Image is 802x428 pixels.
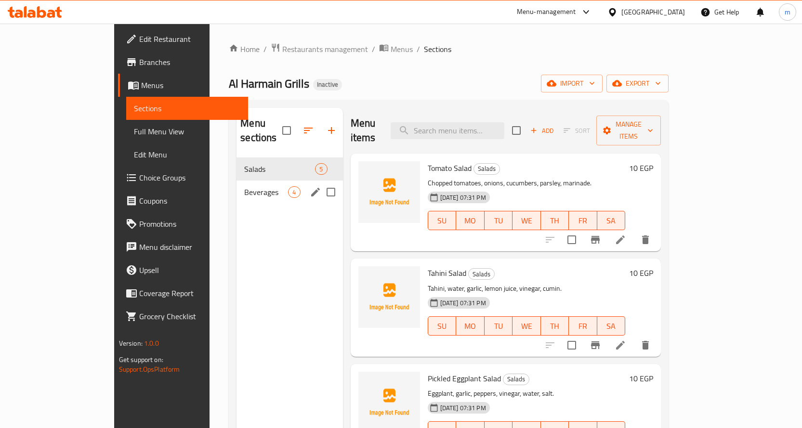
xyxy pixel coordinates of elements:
[562,230,582,250] span: Select to update
[456,211,485,230] button: MO
[785,7,790,17] span: m
[139,195,240,207] span: Coupons
[308,185,323,199] button: edit
[119,337,143,350] span: Version:
[629,161,653,175] h6: 10 EGP
[118,212,248,235] a: Promotions
[569,211,597,230] button: FR
[516,214,537,228] span: WE
[460,319,481,333] span: MO
[428,371,501,386] span: Pickled Eggplant Salad
[503,374,529,385] div: Salads
[629,266,653,280] h6: 10 EGP
[358,266,420,328] img: Tahini Salad
[526,123,557,138] span: Add item
[126,143,248,166] a: Edit Menu
[391,122,504,139] input: search
[615,234,626,246] a: Edit menu item
[134,149,240,160] span: Edit Menu
[288,186,300,198] div: items
[119,363,180,376] a: Support.OpsPlatform
[118,189,248,212] a: Coupons
[488,319,509,333] span: TU
[541,316,569,336] button: TH
[139,172,240,183] span: Choice Groups
[428,316,456,336] button: SU
[529,125,555,136] span: Add
[604,118,653,143] span: Manage items
[229,73,309,94] span: Al Harmain Grills
[541,211,569,230] button: TH
[428,266,466,280] span: Tahini Salad
[118,166,248,189] a: Choice Groups
[141,79,240,91] span: Menus
[139,287,240,299] span: Coverage Report
[244,186,288,198] span: Beverages
[379,43,413,55] a: Menus
[118,282,248,305] a: Coverage Report
[229,43,669,55] nav: breadcrumb
[474,163,500,174] span: Salads
[372,43,375,55] li: /
[601,319,622,333] span: SA
[139,218,240,230] span: Promotions
[313,80,342,89] span: Inactive
[134,103,240,114] span: Sections
[313,79,342,91] div: Inactive
[516,319,537,333] span: WE
[244,163,315,175] span: Salads
[428,211,456,230] button: SU
[436,298,490,308] span: [DATE] 07:31 PM
[557,123,596,138] span: Select section first
[573,319,593,333] span: FR
[424,43,451,55] span: Sections
[118,74,248,97] a: Menus
[436,403,490,413] span: [DATE] 07:31 PM
[541,75,603,92] button: import
[597,211,626,230] button: SA
[139,264,240,276] span: Upsell
[569,316,597,336] button: FR
[118,259,248,282] a: Upsell
[428,177,626,189] p: Chopped tomatoes, onions, cucumbers, parsley, marinade.
[417,43,420,55] li: /
[513,316,541,336] button: WE
[297,119,320,142] span: Sort sections
[468,268,495,280] div: Salads
[549,78,595,90] span: import
[584,334,607,357] button: Branch-specific-item
[506,120,526,141] span: Select section
[432,319,452,333] span: SU
[545,214,565,228] span: TH
[118,235,248,259] a: Menu disclaimer
[629,372,653,385] h6: 10 EGP
[545,319,565,333] span: TH
[597,316,626,336] button: SA
[271,43,368,55] a: Restaurants management
[573,214,593,228] span: FR
[469,269,494,280] span: Salads
[473,163,500,175] div: Salads
[289,188,300,197] span: 4
[351,116,380,145] h2: Menu items
[139,241,240,253] span: Menu disclaimer
[134,126,240,137] span: Full Menu View
[634,228,657,251] button: delete
[276,120,297,141] span: Select all sections
[119,353,163,366] span: Get support on:
[621,7,685,17] div: [GEOGRAPHIC_DATA]
[118,305,248,328] a: Grocery Checklist
[562,335,582,355] span: Select to update
[614,78,661,90] span: export
[139,56,240,68] span: Branches
[139,311,240,322] span: Grocery Checklist
[282,43,368,55] span: Restaurants management
[460,214,481,228] span: MO
[358,161,420,223] img: Tomato Salad
[391,43,413,55] span: Menus
[436,193,490,202] span: [DATE] 07:31 PM
[456,316,485,336] button: MO
[485,211,513,230] button: TU
[144,337,159,350] span: 1.0.0
[126,120,248,143] a: Full Menu View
